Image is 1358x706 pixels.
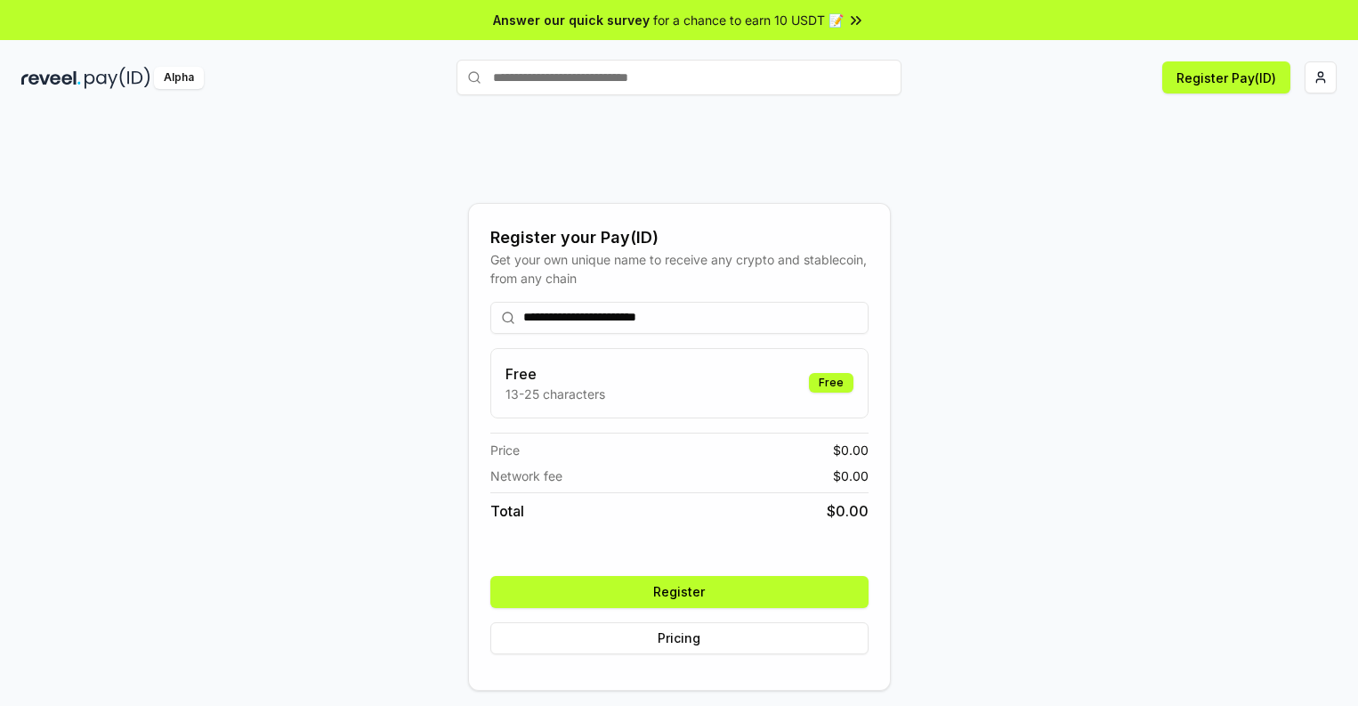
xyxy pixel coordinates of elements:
[827,500,869,522] span: $ 0.00
[490,467,562,485] span: Network fee
[21,67,81,89] img: reveel_dark
[490,622,869,654] button: Pricing
[490,250,869,288] div: Get your own unique name to receive any crypto and stablecoin, from any chain
[85,67,150,89] img: pay_id
[154,67,204,89] div: Alpha
[833,467,869,485] span: $ 0.00
[505,385,605,403] p: 13-25 characters
[833,441,869,459] span: $ 0.00
[490,225,869,250] div: Register your Pay(ID)
[490,576,869,608] button: Register
[493,11,650,29] span: Answer our quick survey
[653,11,844,29] span: for a chance to earn 10 USDT 📝
[809,373,853,393] div: Free
[490,441,520,459] span: Price
[505,363,605,385] h3: Free
[490,500,524,522] span: Total
[1162,61,1290,93] button: Register Pay(ID)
